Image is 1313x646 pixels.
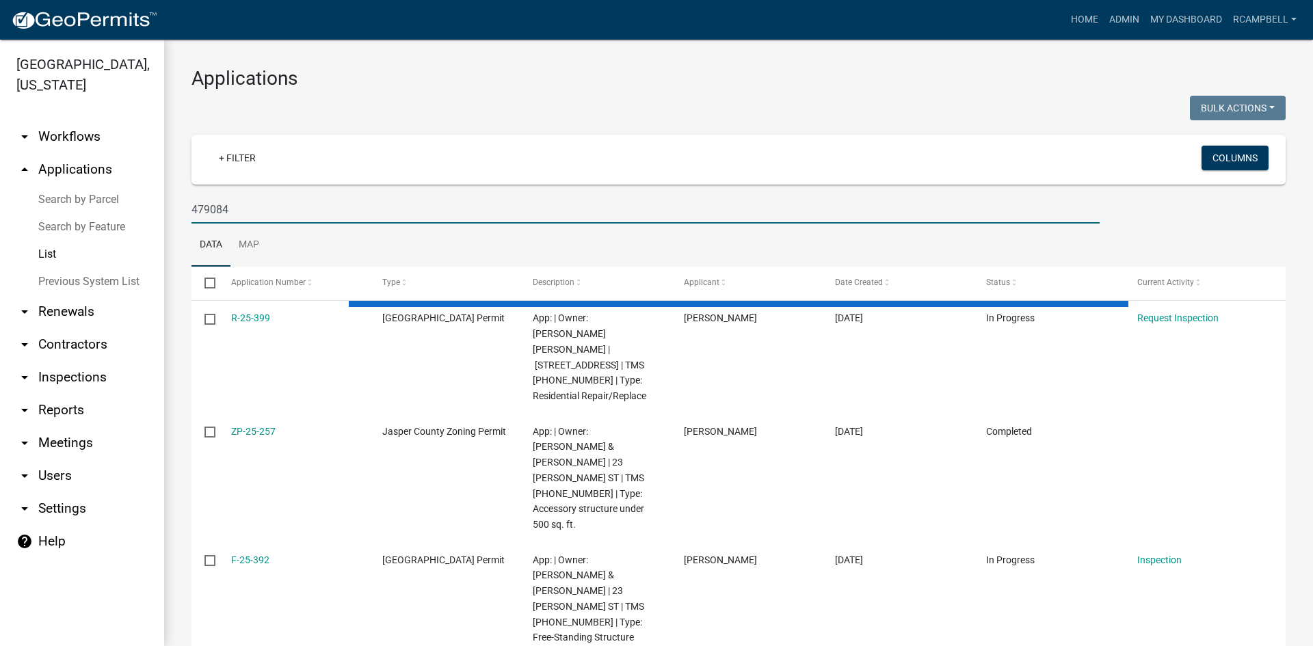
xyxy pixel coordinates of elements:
[1124,267,1275,299] datatable-header-cell: Current Activity
[208,146,267,170] a: + Filter
[986,426,1032,437] span: Completed
[191,67,1286,90] h3: Applications
[1137,278,1194,287] span: Current Activity
[231,312,270,323] a: R-25-399
[835,278,883,287] span: Date Created
[16,304,33,320] i: arrow_drop_down
[191,224,230,267] a: Data
[16,533,33,550] i: help
[1190,96,1286,120] button: Bulk Actions
[533,312,646,401] span: App: | Owner: CADDELL DAVID CECIL | 47 PINE ARBOR RD | TMS 040-14-02-004 | Type: Residential Repa...
[684,312,757,323] span: Lindsay Loson
[16,468,33,484] i: arrow_drop_down
[1202,146,1269,170] button: Columns
[369,267,520,299] datatable-header-cell: Type
[1104,7,1145,33] a: Admin
[16,129,33,145] i: arrow_drop_down
[986,554,1035,565] span: In Progress
[671,267,822,299] datatable-header-cell: Applicant
[231,278,306,287] span: Application Number
[822,267,973,299] datatable-header-cell: Date Created
[1065,7,1104,33] a: Home
[684,278,719,287] span: Applicant
[684,426,757,437] span: Drew Burch
[835,554,863,565] span: 09/18/2025
[1145,7,1228,33] a: My Dashboard
[973,267,1124,299] datatable-header-cell: Status
[16,500,33,517] i: arrow_drop_down
[16,161,33,178] i: arrow_drop_up
[533,426,644,530] span: App: | Owner: HALL BAILEY & DREW BURCH | 23 DOVE ST | TMS 047-43-00-022 | Type: Accessory structu...
[382,278,400,287] span: Type
[382,426,506,437] span: Jasper County Zoning Permit
[231,554,269,565] a: F-25-392
[986,312,1035,323] span: In Progress
[835,426,863,437] span: 09/18/2025
[835,312,863,323] span: 09/19/2025
[382,312,505,323] span: Jasper County Building Permit
[16,402,33,418] i: arrow_drop_down
[16,369,33,386] i: arrow_drop_down
[231,426,276,437] a: ZP-25-257
[1137,554,1182,565] a: Inspection
[533,278,574,287] span: Description
[1137,312,1219,323] a: Request Inspection
[16,336,33,353] i: arrow_drop_down
[191,267,217,299] datatable-header-cell: Select
[684,554,757,565] span: Drew Burch
[382,554,505,565] span: Jasper County Building Permit
[520,267,671,299] datatable-header-cell: Description
[191,196,1100,224] input: Search for applications
[986,278,1010,287] span: Status
[230,224,267,267] a: Map
[16,435,33,451] i: arrow_drop_down
[1228,7,1302,33] a: rcampbell
[217,267,369,299] datatable-header-cell: Application Number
